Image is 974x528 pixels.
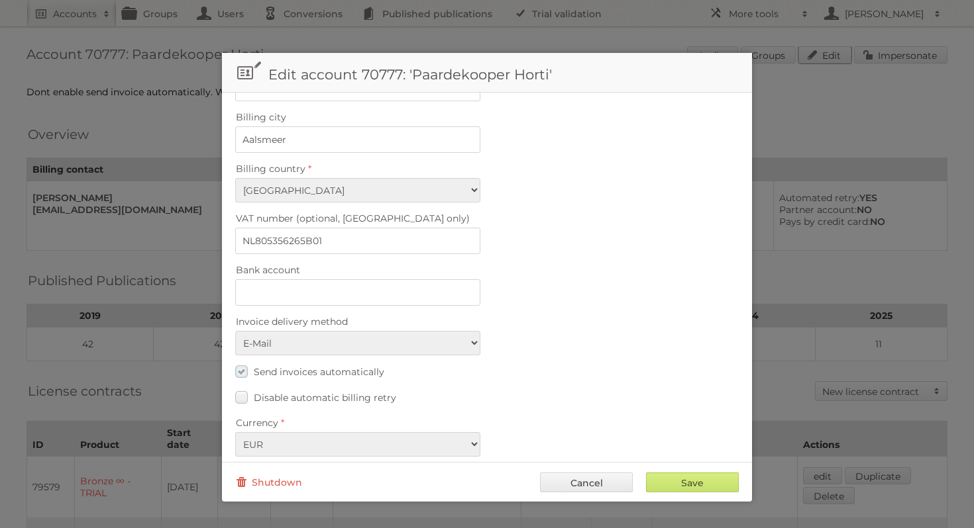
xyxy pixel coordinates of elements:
span: VAT number (optional, [GEOGRAPHIC_DATA] only) [236,212,470,224]
span: Send invoices automatically [254,366,384,378]
a: Cancel [540,472,633,492]
span: Currency [236,417,278,429]
span: Billing city [236,111,286,123]
span: Disable automatic billing retry [254,392,396,404]
input: Save [646,472,739,492]
span: Billing country [236,163,305,175]
h1: Edit account 70777: 'Paardekooper Horti' [222,53,752,93]
a: Shutdown [235,472,302,492]
span: Bank account [236,264,300,276]
span: Invoice delivery method [236,316,348,328]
